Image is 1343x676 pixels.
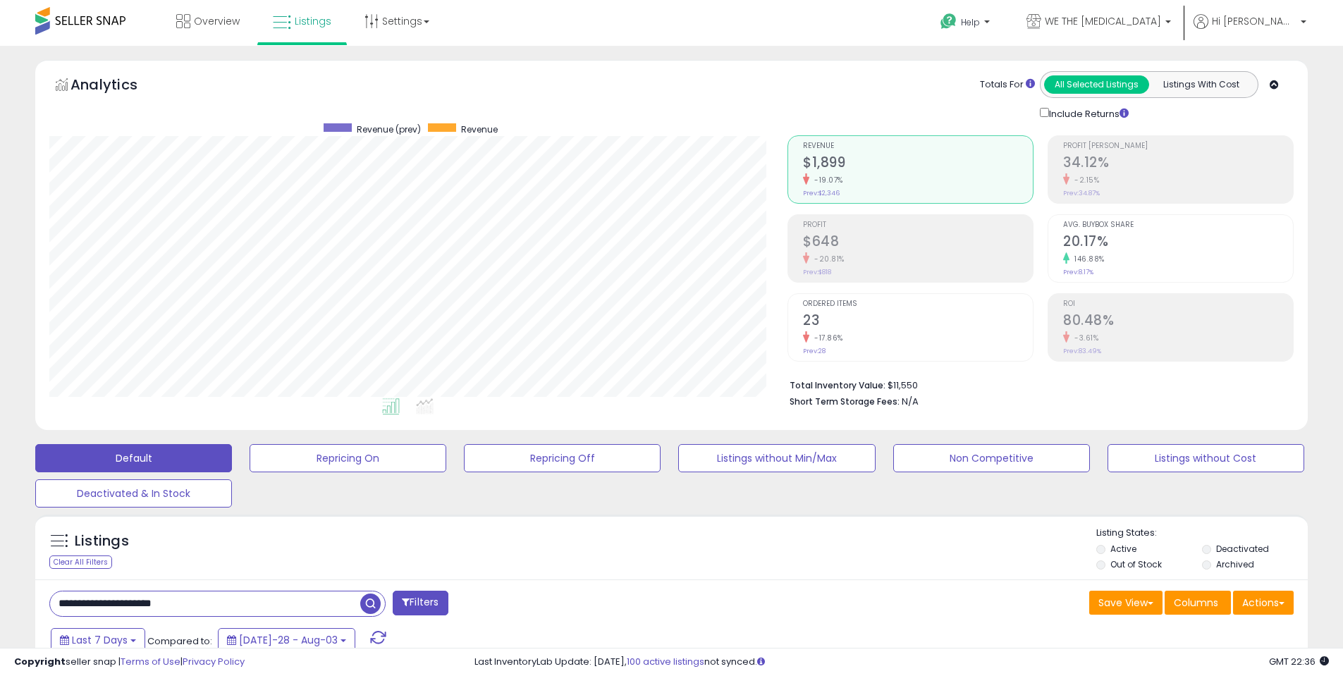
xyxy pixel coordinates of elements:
[357,123,421,135] span: Revenue (prev)
[1063,312,1293,331] h2: 80.48%
[893,444,1090,472] button: Non Competitive
[14,656,245,669] div: seller snap | |
[250,444,446,472] button: Repricing On
[1174,596,1218,610] span: Columns
[218,628,355,652] button: [DATE]-28 - Aug-03
[1063,154,1293,173] h2: 34.12%
[70,75,165,98] h5: Analytics
[803,221,1033,229] span: Profit
[1044,75,1149,94] button: All Selected Listings
[790,379,885,391] b: Total Inventory Value:
[678,444,875,472] button: Listings without Min/Max
[803,142,1033,150] span: Revenue
[1069,254,1105,264] small: 146.88%
[51,628,145,652] button: Last 7 Days
[1212,14,1296,28] span: Hi [PERSON_NAME]
[1165,591,1231,615] button: Columns
[790,376,1283,393] li: $11,550
[1069,175,1099,185] small: -2.15%
[239,633,338,647] span: [DATE]-28 - Aug-03
[803,189,840,197] small: Prev: $2,346
[1029,105,1146,121] div: Include Returns
[1063,300,1293,308] span: ROI
[1216,558,1254,570] label: Archived
[1063,347,1101,355] small: Prev: 83.49%
[803,300,1033,308] span: Ordered Items
[1063,233,1293,252] h2: 20.17%
[295,14,331,28] span: Listings
[1063,189,1100,197] small: Prev: 34.87%
[72,633,128,647] span: Last 7 Days
[1216,543,1269,555] label: Deactivated
[183,655,245,668] a: Privacy Policy
[1110,558,1162,570] label: Out of Stock
[49,555,112,569] div: Clear All Filters
[902,395,919,408] span: N/A
[393,591,448,615] button: Filters
[1089,591,1163,615] button: Save View
[803,233,1033,252] h2: $648
[809,254,845,264] small: -20.81%
[809,333,843,343] small: -17.86%
[35,479,232,508] button: Deactivated & In Stock
[980,78,1035,92] div: Totals For
[121,655,180,668] a: Terms of Use
[14,655,66,668] strong: Copyright
[803,268,831,276] small: Prev: $818
[1063,268,1093,276] small: Prev: 8.17%
[803,312,1033,331] h2: 23
[35,444,232,472] button: Default
[803,154,1033,173] h2: $1,899
[1069,333,1098,343] small: -3.61%
[1108,444,1304,472] button: Listings without Cost
[1110,543,1136,555] label: Active
[147,634,212,648] span: Compared to:
[75,531,129,551] h5: Listings
[194,14,240,28] span: Overview
[1063,221,1293,229] span: Avg. Buybox Share
[961,16,980,28] span: Help
[627,655,704,668] a: 100 active listings
[1269,655,1329,668] span: 2025-08-12 22:36 GMT
[929,2,1004,46] a: Help
[790,395,900,407] b: Short Term Storage Fees:
[1096,527,1308,540] p: Listing States:
[803,347,826,355] small: Prev: 28
[474,656,1329,669] div: Last InventoryLab Update: [DATE], not synced.
[1233,591,1294,615] button: Actions
[1063,142,1293,150] span: Profit [PERSON_NAME]
[461,123,498,135] span: Revenue
[809,175,843,185] small: -19.07%
[1045,14,1161,28] span: WE THE [MEDICAL_DATA]
[940,13,957,30] i: Get Help
[1194,14,1306,46] a: Hi [PERSON_NAME]
[1148,75,1253,94] button: Listings With Cost
[464,444,661,472] button: Repricing Off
